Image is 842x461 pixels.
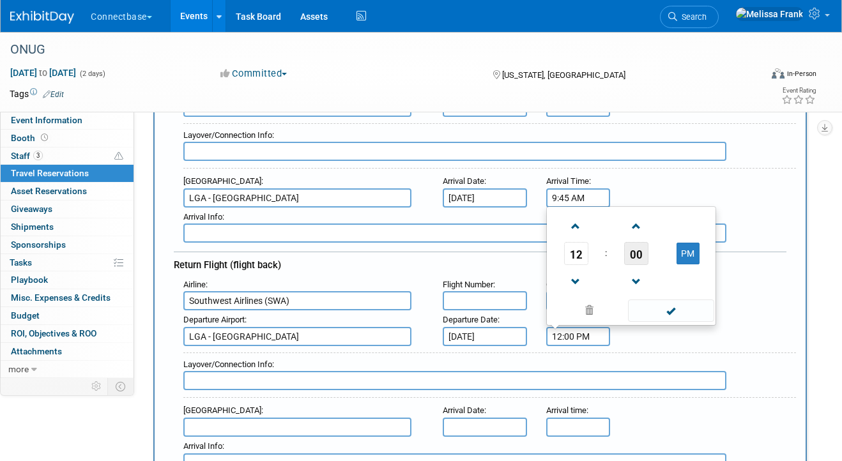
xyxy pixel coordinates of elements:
[10,67,77,79] span: [DATE] [DATE]
[546,176,589,186] span: Arrival Time
[183,441,222,451] span: Arrival Info
[183,359,272,369] span: Layover/Connection Info
[8,364,29,374] span: more
[564,209,588,242] a: Increment Hour
[624,265,648,298] a: Decrement Minute
[1,165,134,182] a: Travel Reservations
[443,280,493,289] span: Flight Number
[1,289,134,306] a: Misc. Expenses & Credits
[1,254,134,271] a: Tasks
[7,5,594,19] body: Rich Text Area. Press ALT-0 for help.
[11,310,40,321] span: Budget
[698,66,817,86] div: Event Format
[1,200,134,218] a: Giveaways
[38,133,50,142] span: Booth not reserved yet
[546,405,586,415] span: Arrival time
[1,112,134,129] a: Event Information
[443,176,484,186] span: Arrival Date
[624,209,648,242] a: Increment Minute
[11,239,66,250] span: Sponsorships
[10,257,32,268] span: Tasks
[11,346,62,356] span: Attachments
[624,242,648,265] span: Pick Minute
[11,151,43,161] span: Staff
[443,315,500,324] small: :
[781,87,816,94] div: Event Rating
[11,222,54,232] span: Shipments
[183,405,261,415] span: [GEOGRAPHIC_DATA]
[43,90,64,99] a: Edit
[546,405,588,415] small: :
[1,218,134,236] a: Shipments
[564,242,588,265] span: Pick Hour
[86,378,108,395] td: Personalize Event Tab Strip
[33,151,43,160] span: 3
[183,176,261,186] span: [GEOGRAPHIC_DATA]
[183,405,263,415] small: :
[37,68,49,78] span: to
[11,168,89,178] span: Travel Reservations
[660,6,719,28] a: Search
[11,133,50,143] span: Booth
[11,328,96,338] span: ROI, Objectives & ROO
[1,361,134,378] a: more
[1,307,134,324] a: Budget
[183,130,274,140] small: :
[10,11,74,24] img: ExhibitDay
[11,115,82,125] span: Event Information
[564,265,588,298] a: Decrement Hour
[1,271,134,289] a: Playbook
[183,441,224,451] small: :
[174,259,281,271] span: Return Flight (flight back)
[627,303,715,321] a: Done
[183,315,245,324] span: Departure Airport
[1,147,134,165] a: Staff3
[11,186,87,196] span: Asset Reservations
[11,204,52,214] span: Giveaways
[786,69,816,79] div: In-Person
[11,275,48,285] span: Playbook
[10,87,64,100] td: Tags
[772,68,785,79] img: Format-Inperson.png
[183,212,222,222] span: Arrival Info
[443,176,486,186] small: :
[183,359,274,369] small: :
[502,70,625,80] span: [US_STATE], [GEOGRAPHIC_DATA]
[11,292,111,303] span: Misc. Expenses & Credits
[546,176,591,186] small: :
[677,243,700,264] button: PM
[1,343,134,360] a: Attachments
[183,280,208,289] small: :
[1,130,134,147] a: Booth
[79,70,105,78] span: (2 days)
[443,405,486,415] small: :
[677,12,707,22] span: Search
[216,67,292,80] button: Committed
[1,325,134,342] a: ROI, Objectives & ROO
[443,280,495,289] small: :
[114,151,123,162] span: Potential Scheduling Conflict -- at least one attendee is tagged in another overlapping event.
[183,212,224,222] small: :
[6,38,747,61] div: ONUG
[443,405,484,415] span: Arrival Date
[735,7,804,21] img: Melissa Frank
[108,378,134,395] td: Toggle Event Tabs
[183,176,263,186] small: :
[443,315,498,324] span: Departure Date
[602,242,609,265] td: :
[183,280,206,289] span: Airline
[549,302,629,320] a: Clear selection
[183,315,247,324] small: :
[1,236,134,253] a: Sponsorships
[183,130,272,140] span: Layover/Connection Info
[1,183,134,200] a: Asset Reservations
